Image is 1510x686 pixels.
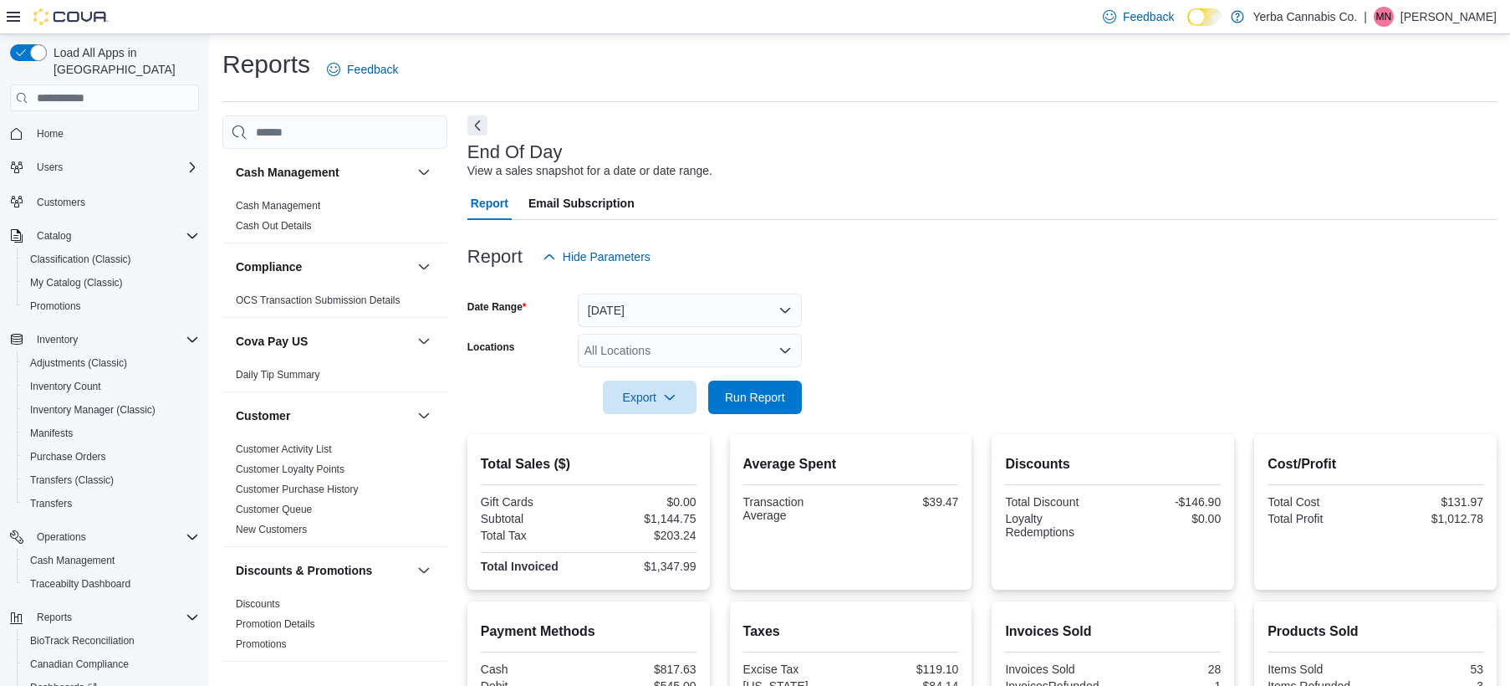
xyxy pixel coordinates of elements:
[30,450,106,463] span: Purchase Orders
[17,398,206,422] button: Inventory Manager (Classic)
[481,495,585,509] div: Gift Cards
[481,454,696,474] h2: Total Sales ($)
[236,200,320,212] a: Cash Management
[30,527,199,547] span: Operations
[854,495,958,509] div: $39.47
[1005,495,1110,509] div: Total Discount
[236,333,308,350] h3: Cova Pay US
[236,504,312,515] a: Customer Queue
[471,187,508,220] span: Report
[467,300,527,314] label: Date Range
[30,607,79,627] button: Reports
[30,276,123,289] span: My Catalog (Classic)
[236,333,411,350] button: Cova Pay US
[30,191,199,212] span: Customers
[236,369,320,381] a: Daily Tip Summary
[23,574,199,594] span: Traceabilty Dashboard
[33,8,109,25] img: Cova
[743,622,959,642] h2: Taxes
[23,447,113,467] a: Purchase Orders
[23,423,79,443] a: Manifests
[236,617,315,631] span: Promotion Details
[30,226,78,246] button: Catalog
[725,389,785,406] span: Run Report
[30,427,73,440] span: Manifests
[23,249,199,269] span: Classification (Classic)
[23,249,138,269] a: Classification (Classic)
[236,598,280,610] a: Discounts
[1005,622,1221,642] h2: Invoices Sold
[23,654,135,674] a: Canadian Compliance
[1268,663,1372,676] div: Items Sold
[467,247,523,267] h3: Report
[467,115,487,136] button: Next
[236,484,359,495] a: Customer Purchase History
[1376,7,1392,27] span: MN
[1187,26,1188,27] span: Dark Mode
[30,497,72,510] span: Transfers
[222,365,447,392] div: Cova Pay US
[1005,454,1221,474] h2: Discounts
[30,123,199,144] span: Home
[30,607,199,627] span: Reports
[1116,512,1221,525] div: $0.00
[30,299,81,313] span: Promotions
[23,470,120,490] a: Transfers (Classic)
[236,443,332,455] a: Customer Activity List
[613,381,686,414] span: Export
[23,470,199,490] span: Transfers (Classic)
[236,294,400,306] a: OCS Transaction Submission Details
[536,240,657,274] button: Hide Parameters
[30,527,93,547] button: Operations
[17,375,206,398] button: Inventory Count
[236,219,312,233] span: Cash Out Details
[3,189,206,213] button: Customers
[236,294,400,307] span: OCS Transaction Submission Details
[320,53,405,86] a: Feedback
[1116,663,1221,676] div: 28
[1374,7,1394,27] div: Michael Nezi
[23,353,199,373] span: Adjustments (Classic)
[3,606,206,629] button: Reports
[17,549,206,572] button: Cash Management
[592,663,696,676] div: $817.63
[592,529,696,542] div: $203.24
[222,48,310,81] h1: Reports
[30,474,114,487] span: Transfers (Classic)
[236,562,372,579] h3: Discounts & Promotions
[1400,7,1497,27] p: [PERSON_NAME]
[37,333,78,346] span: Inventory
[23,273,199,293] span: My Catalog (Classic)
[23,296,199,316] span: Promotions
[1005,512,1110,539] div: Loyalty Redemptions
[222,439,447,546] div: Customer
[23,376,108,397] a: Inventory Count
[236,259,302,275] h3: Compliance
[236,597,280,611] span: Discounts
[236,463,344,476] span: Customer Loyalty Points
[236,523,307,536] span: New Customers
[3,525,206,549] button: Operations
[3,224,206,248] button: Catalog
[236,503,312,516] span: Customer Queue
[236,164,339,181] h3: Cash Management
[37,229,71,243] span: Catalog
[481,512,585,525] div: Subtotal
[347,61,398,78] span: Feedback
[1364,7,1367,27] p: |
[592,512,696,525] div: $1,144.75
[17,445,206,468] button: Purchase Orders
[592,560,696,573] div: $1,347.99
[236,368,320,381] span: Daily Tip Summary
[17,653,206,676] button: Canadian Compliance
[414,406,434,426] button: Customer
[23,550,121,571] a: Cash Management
[23,574,137,594] a: Traceabilty Dashboard
[708,381,802,414] button: Run Report
[467,162,712,180] div: View a sales snapshot for a date or date range.
[236,463,344,475] a: Customer Loyalty Points
[30,554,115,567] span: Cash Management
[23,631,199,651] span: BioTrack Reconciliation
[1123,8,1174,25] span: Feedback
[236,562,411,579] button: Discounts & Promotions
